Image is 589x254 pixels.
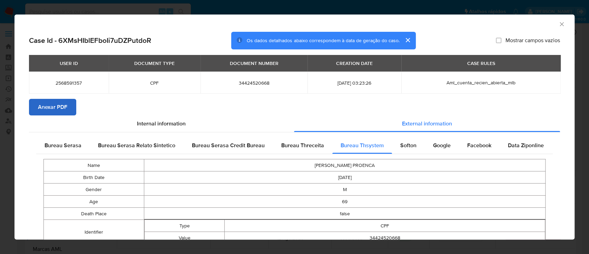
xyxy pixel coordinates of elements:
[316,80,393,86] span: [DATE] 03:23:26
[144,171,545,184] td: [DATE]
[144,232,224,244] td: Value
[332,57,377,69] div: CREATION DATE
[209,80,300,86] span: 34424520668
[225,232,545,244] td: 34424520668
[29,36,151,45] h2: Case Id - 6XMsHIblEFboIi7uDZPutdoR
[98,141,175,149] span: Bureau Serasa Relato Sintetico
[56,57,82,69] div: USER ID
[247,37,399,44] span: Os dados detalhados abaixo correspondem à data de geração do caso.
[144,208,545,220] td: false
[29,115,560,132] div: Detailed info
[29,99,76,115] button: Anexar PDF
[463,57,499,69] div: CASE RULES
[433,141,451,149] span: Google
[44,208,144,220] td: Death Place
[38,100,67,115] span: Anexar PDF
[192,141,265,149] span: Bureau Serasa Credit Bureau
[45,141,81,149] span: Bureau Serasa
[144,220,224,232] td: Type
[36,137,553,154] div: Detailed external info
[341,141,384,149] span: Bureau Thsystem
[558,21,565,27] button: Fechar a janela
[37,80,100,86] span: 2568591357
[402,120,452,128] span: External information
[496,38,501,43] input: Mostrar campos vazios
[117,80,192,86] span: CPF
[144,159,545,171] td: [PERSON_NAME] PROENCA
[399,32,416,48] button: cerrar
[226,57,283,69] div: DOCUMENT NUMBER
[144,184,545,196] td: M
[44,184,144,196] td: Gender
[467,141,491,149] span: Facebook
[44,159,144,171] td: Name
[144,196,545,208] td: 69
[14,15,575,239] div: closure-recommendation-modal
[130,57,179,69] div: DOCUMENT TYPE
[44,171,144,184] td: Birth Date
[225,220,545,232] td: CPF
[446,79,516,86] span: Aml_cuenta_recien_abierta_mlb
[137,120,186,128] span: Internal information
[281,141,324,149] span: Bureau Threceita
[505,37,560,44] span: Mostrar campos vazios
[44,220,144,244] td: Identifier
[508,141,544,149] span: Data Ziponline
[400,141,416,149] span: Softon
[44,196,144,208] td: Age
